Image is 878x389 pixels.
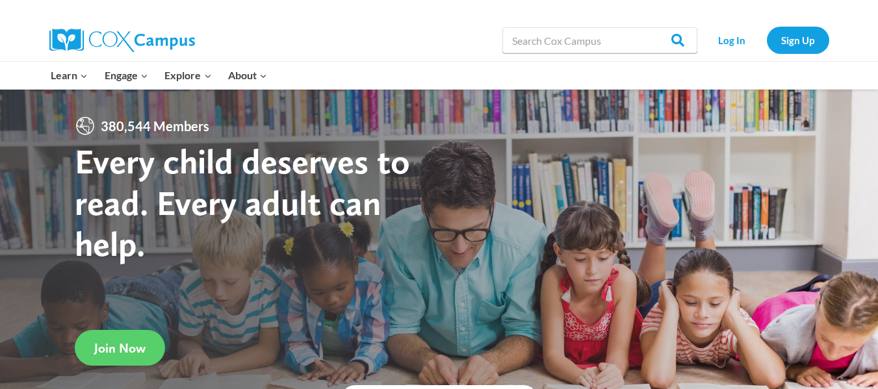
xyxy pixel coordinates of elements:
nav: Secondary Navigation [704,27,829,53]
a: Join Now [75,330,165,366]
span: Explore [164,67,211,84]
span: Engage [105,67,148,84]
a: Log In [704,27,760,53]
input: Search Cox Campus [502,27,697,53]
span: Learn [51,67,88,84]
span: 380,544 Members [96,116,214,136]
a: Sign Up [767,27,829,53]
span: About [228,67,267,84]
nav: Primary Navigation [43,62,276,89]
strong: Every child deserves to read. Every adult can help. [75,140,410,264]
img: Cox Campus [49,29,195,52]
span: Join Now [94,340,146,356]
